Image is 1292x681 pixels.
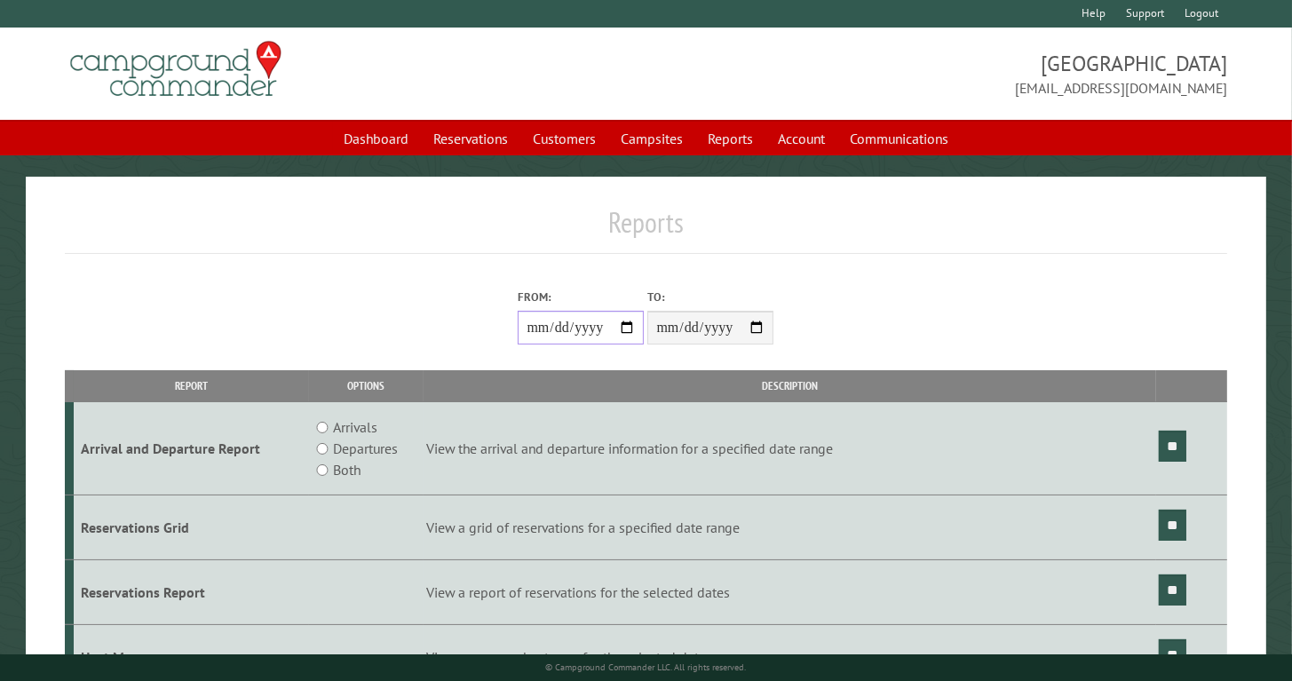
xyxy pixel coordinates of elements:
td: Arrival and Departure Report [74,402,309,495]
td: Reservations Report [74,559,309,624]
a: Communications [839,122,959,155]
label: Arrivals [333,416,377,438]
label: Both [333,459,361,480]
a: Account [767,122,836,155]
small: © Campground Commander LLC. All rights reserved. [545,661,746,673]
a: Customers [522,122,606,155]
td: View the arrival and departure information for a specified date range [424,402,1157,495]
h1: Reports [65,205,1228,254]
img: Campground Commander [65,35,287,104]
td: View a report of reservations for the selected dates [424,559,1157,624]
a: Campsites [610,122,694,155]
th: Report [74,370,309,401]
th: Description [424,370,1157,401]
label: From: [518,289,644,305]
th: Options [309,370,424,401]
td: View a grid of reservations for a specified date range [424,495,1157,560]
a: Dashboard [333,122,419,155]
label: To: [647,289,773,305]
td: Reservations Grid [74,495,309,560]
a: Reports [697,122,764,155]
span: [GEOGRAPHIC_DATA] [EMAIL_ADDRESS][DOMAIN_NAME] [646,49,1228,99]
a: Reservations [423,122,519,155]
label: Departures [333,438,398,459]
